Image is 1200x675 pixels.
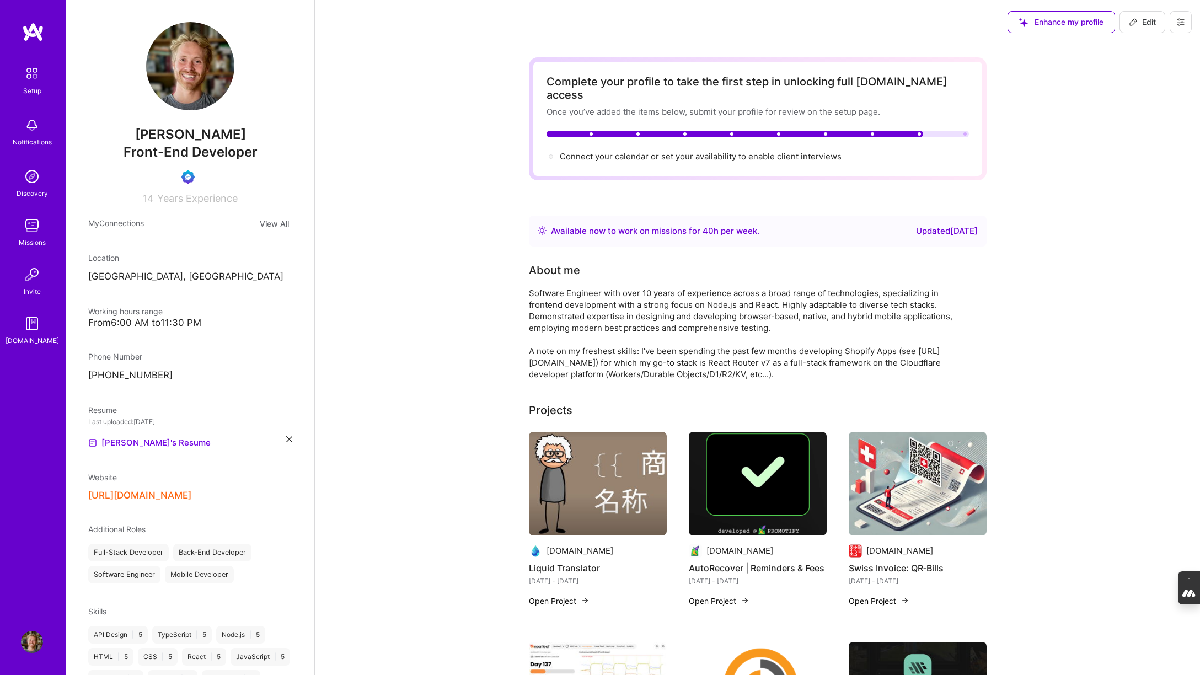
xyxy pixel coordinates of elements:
[124,144,258,160] span: Front-End Developer
[547,106,969,117] div: Once you’ve added the items below, submit your profile for review on the setup page.
[18,631,46,653] a: User Avatar
[1019,18,1028,27] i: icon SuggestedTeams
[249,630,251,639] span: |
[529,575,667,587] div: [DATE] - [DATE]
[274,652,276,661] span: |
[21,114,43,136] img: bell
[138,648,178,666] div: CSS 5
[157,192,238,204] span: Years Experience
[88,566,160,583] div: Software Engineer
[560,151,842,162] span: Connect your calendar or set your availability to enable client interviews
[88,307,163,316] span: Working hours range
[24,286,41,297] div: Invite
[849,432,987,535] img: Swiss Invoice: QR‑Bills
[21,215,43,237] img: teamwork
[165,566,234,583] div: Mobile Developer
[88,436,211,449] a: [PERSON_NAME]'s Resume
[21,165,43,187] img: discovery
[6,335,59,346] div: [DOMAIN_NAME]
[689,575,827,587] div: [DATE] - [DATE]
[88,217,144,230] span: My Connections
[529,287,970,380] div: Software Engineer with over 10 years of experience across a broad range of technologies, speciali...
[88,626,148,644] div: API Design 5
[196,630,198,639] span: |
[916,224,978,238] div: Updated [DATE]
[529,262,580,278] div: About me
[88,252,292,264] div: Location
[88,416,292,427] div: Last uploaded: [DATE]
[547,545,613,556] div: [DOMAIN_NAME]
[88,438,97,447] img: Resume
[849,595,909,607] button: Open Project
[741,596,749,605] img: arrow-right
[88,270,292,283] p: [GEOGRAPHIC_DATA], [GEOGRAPHIC_DATA]
[529,561,667,575] h4: Liquid Translator
[849,561,987,575] h4: Swiss Invoice: QR‑Bills
[117,652,120,661] span: |
[849,544,862,558] img: Company logo
[20,62,44,85] img: setup
[256,217,292,230] button: View All
[1008,11,1115,33] button: Enhance my profile
[21,313,43,335] img: guide book
[21,631,43,653] img: User Avatar
[88,369,292,382] p: [PHONE_NUMBER]
[1019,17,1103,28] span: Enhance my profile
[88,317,292,329] div: From 6:00 AM to 11:30 PM
[231,648,290,666] div: JavaScript 5
[17,187,48,199] div: Discovery
[210,652,212,661] span: |
[286,436,292,442] i: icon Close
[88,126,292,143] span: [PERSON_NAME]
[581,596,590,605] img: arrow-right
[547,75,969,101] div: Complete your profile to take the first step in unlocking full [DOMAIN_NAME] access
[551,224,759,238] div: Available now to work on missions for h per week .
[146,22,234,110] img: User Avatar
[88,524,146,534] span: Additional Roles
[1129,17,1156,28] span: Edit
[88,607,106,616] span: Skills
[901,596,909,605] img: arrow-right
[182,648,226,666] div: React 5
[13,136,52,148] div: Notifications
[216,626,265,644] div: Node.js 5
[706,545,773,556] div: [DOMAIN_NAME]
[173,544,251,561] div: Back-End Developer
[689,595,749,607] button: Open Project
[162,652,164,661] span: |
[152,626,212,644] div: TypeScript 5
[866,545,933,556] div: [DOMAIN_NAME]
[689,561,827,575] h4: AutoRecover | Reminders & Fees
[19,237,46,248] div: Missions
[1119,11,1165,33] button: Edit
[529,595,590,607] button: Open Project
[529,432,667,535] img: Liquid Translator
[88,490,191,501] button: [URL][DOMAIN_NAME]
[538,226,547,235] img: Availability
[703,226,714,236] span: 40
[88,544,169,561] div: Full-Stack Developer
[88,648,133,666] div: HTML 5
[22,22,44,42] img: logo
[689,544,702,558] img: Company logo
[132,630,134,639] span: |
[23,85,41,97] div: Setup
[529,544,542,558] img: Company logo
[529,402,572,419] div: Projects
[21,264,43,286] img: Invite
[88,405,117,415] span: Resume
[88,352,142,361] span: Phone Number
[181,170,195,184] img: Evaluation Call Booked
[689,432,827,535] img: AutoRecover | Reminders & Fees
[143,192,154,204] span: 14
[88,473,117,482] span: Website
[849,575,987,587] div: [DATE] - [DATE]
